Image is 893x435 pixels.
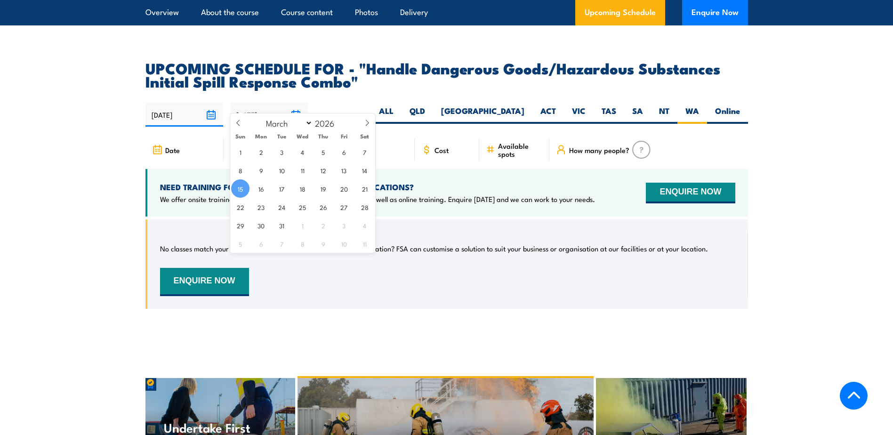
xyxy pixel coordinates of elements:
[313,133,334,139] span: Thu
[252,198,270,216] span: March 23, 2026
[293,161,312,179] span: March 11, 2026
[304,244,708,253] p: Can’t find a date or location? FSA can customise a solution to suit your business or organisation...
[273,161,291,179] span: March 10, 2026
[335,161,353,179] span: March 13, 2026
[251,133,272,139] span: Mon
[293,143,312,161] span: March 4, 2026
[314,179,332,198] span: March 19, 2026
[707,105,748,124] label: Online
[314,198,332,216] span: March 26, 2026
[230,103,308,127] input: To date
[314,216,332,234] span: April 2, 2026
[293,198,312,216] span: March 25, 2026
[160,268,249,296] button: ENQUIRE NOW
[624,105,651,124] label: SA
[335,179,353,198] span: March 20, 2026
[334,133,354,139] span: Fri
[569,146,629,154] span: How many people?
[335,143,353,161] span: March 6, 2026
[293,216,312,234] span: April 1, 2026
[433,105,532,124] label: [GEOGRAPHIC_DATA]
[371,105,402,124] label: ALL
[273,234,291,253] span: April 7, 2026
[272,133,292,139] span: Tue
[165,146,180,154] span: Date
[335,234,353,253] span: April 10, 2026
[231,161,249,179] span: March 8, 2026
[354,133,375,139] span: Sat
[335,216,353,234] span: April 3, 2026
[355,143,374,161] span: March 7, 2026
[355,198,374,216] span: March 28, 2026
[564,105,594,124] label: VIC
[252,179,270,198] span: March 16, 2026
[314,143,332,161] span: March 5, 2026
[313,117,344,129] input: Year
[314,234,332,253] span: April 9, 2026
[434,146,449,154] span: Cost
[252,234,270,253] span: April 6, 2026
[498,142,543,158] span: Available spots
[160,182,595,192] h4: NEED TRAINING FOR LARGER GROUPS OR MULTIPLE LOCATIONS?
[231,179,249,198] span: March 15, 2026
[160,194,595,204] p: We offer onsite training, training at our centres, multisite solutions as well as online training...
[231,198,249,216] span: March 22, 2026
[594,105,624,124] label: TAS
[314,161,332,179] span: March 12, 2026
[160,244,298,253] p: No classes match your search criteria, sorry.
[145,61,748,88] h2: UPCOMING SCHEDULE FOR - "Handle Dangerous Goods/Hazardous Substances Initial Spill Response Combo"
[355,179,374,198] span: March 21, 2026
[402,105,433,124] label: QLD
[273,179,291,198] span: March 17, 2026
[335,198,353,216] span: March 27, 2026
[252,216,270,234] span: March 30, 2026
[677,105,707,124] label: WA
[252,161,270,179] span: March 9, 2026
[355,234,374,253] span: April 11, 2026
[231,143,249,161] span: March 1, 2026
[532,105,564,124] label: ACT
[273,216,291,234] span: March 31, 2026
[355,161,374,179] span: March 14, 2026
[646,183,735,203] button: ENQUIRE NOW
[292,133,313,139] span: Wed
[293,179,312,198] span: March 18, 2026
[231,216,249,234] span: March 29, 2026
[355,216,374,234] span: April 4, 2026
[293,234,312,253] span: April 8, 2026
[261,117,313,129] select: Month
[230,133,251,139] span: Sun
[651,105,677,124] label: NT
[252,143,270,161] span: March 2, 2026
[273,198,291,216] span: March 24, 2026
[231,234,249,253] span: April 5, 2026
[273,143,291,161] span: March 3, 2026
[145,103,223,127] input: From date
